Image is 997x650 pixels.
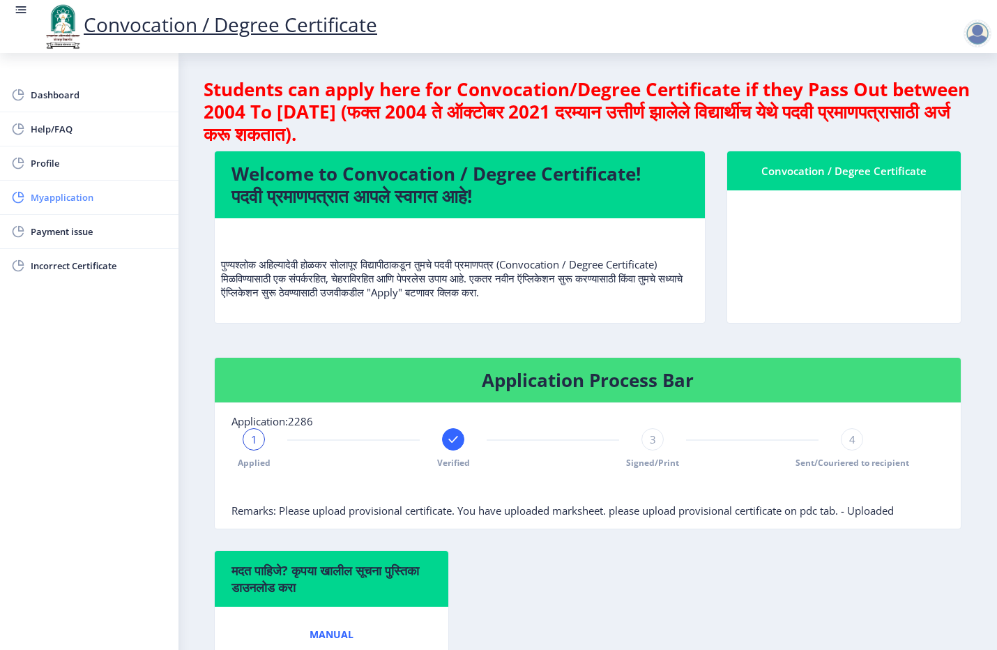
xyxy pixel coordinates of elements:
[251,432,257,446] span: 1
[231,414,313,428] span: Application:2286
[744,162,944,179] div: Convocation / Degree Certificate
[42,11,377,38] a: Convocation / Degree Certificate
[31,86,167,103] span: Dashboard
[231,369,944,391] h4: Application Process Bar
[626,457,679,469] span: Signed/Print
[31,257,167,274] span: Incorrect Certificate
[437,457,470,469] span: Verified
[31,155,167,172] span: Profile
[31,121,167,137] span: Help/FAQ
[231,504,894,517] span: Remarks: Please upload provisional certificate. You have uploaded marksheet. please upload provis...
[650,432,656,446] span: 3
[221,229,699,299] p: पुण्यश्लोक अहिल्यादेवी होळकर सोलापूर विद्यापीठाकडून तुमचे पदवी प्रमाणपत्र (Convocation / Degree C...
[310,629,353,640] span: Manual
[849,432,855,446] span: 4
[238,457,271,469] span: Applied
[42,3,84,50] img: logo
[231,562,432,596] h6: मदत पाहिजे? कृपया खालील सूचना पुस्तिका डाउनलोड करा
[231,162,688,207] h4: Welcome to Convocation / Degree Certificate! पदवी प्रमाणपत्रात आपले स्वागत आहे!
[31,223,167,240] span: Payment issue
[796,457,909,469] span: Sent/Couriered to recipient
[31,189,167,206] span: Myapplication
[204,78,972,145] h4: Students can apply here for Convocation/Degree Certificate if they Pass Out between 2004 To [DATE...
